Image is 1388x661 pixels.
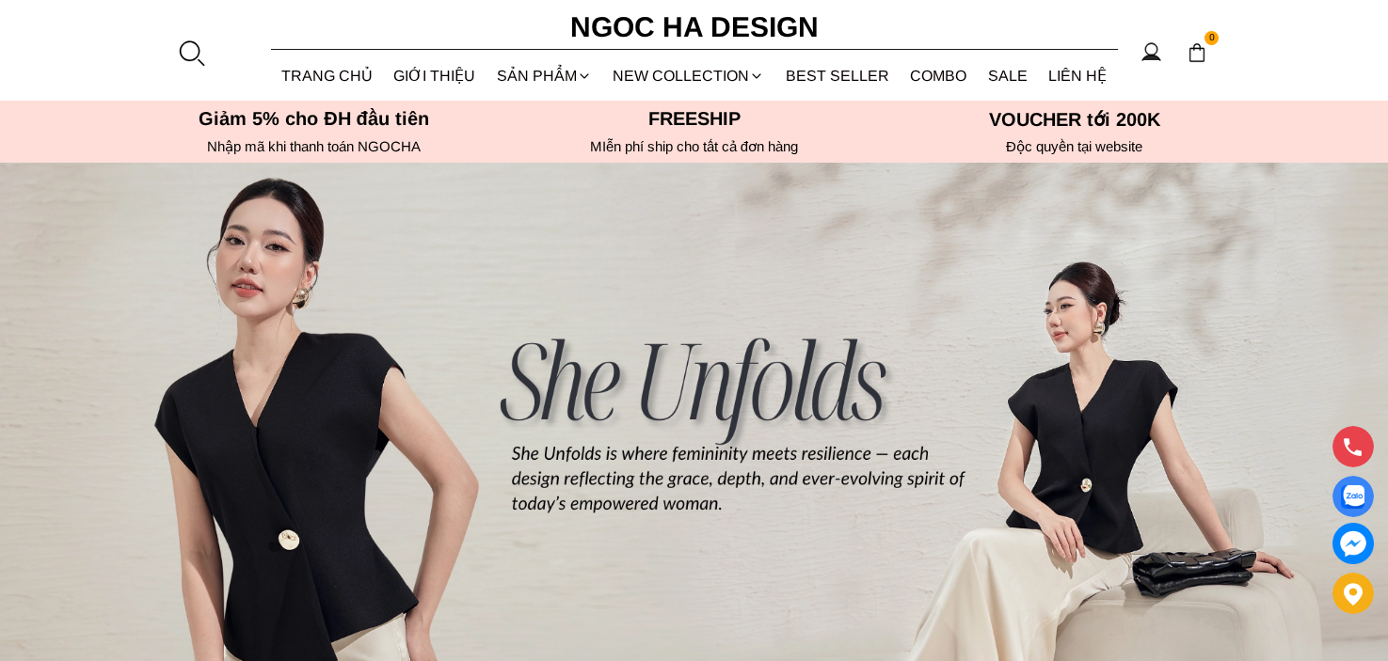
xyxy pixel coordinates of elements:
[775,51,901,101] a: BEST SELLER
[1038,51,1118,101] a: LIÊN HỆ
[890,108,1259,131] h5: VOUCHER tới 200K
[271,51,384,101] a: TRANG CHỦ
[1205,31,1220,46] span: 0
[510,138,879,155] h6: MIễn phí ship cho tất cả đơn hàng
[602,51,775,101] a: NEW COLLECTION
[978,51,1039,101] a: SALE
[900,51,978,101] a: Combo
[1187,42,1207,63] img: img-CART-ICON-ksit0nf1
[1332,523,1374,564] a: messenger
[648,108,741,129] font: Freeship
[207,138,421,154] font: Nhập mã khi thanh toán NGOCHA
[1332,476,1374,517] a: Display image
[199,108,429,129] font: Giảm 5% cho ĐH đầu tiên
[1341,485,1364,509] img: Display image
[890,138,1259,155] h6: Độc quyền tại website
[487,51,603,101] div: SẢN PHẨM
[553,5,836,50] a: Ngoc Ha Design
[383,51,487,101] a: GIỚI THIỆU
